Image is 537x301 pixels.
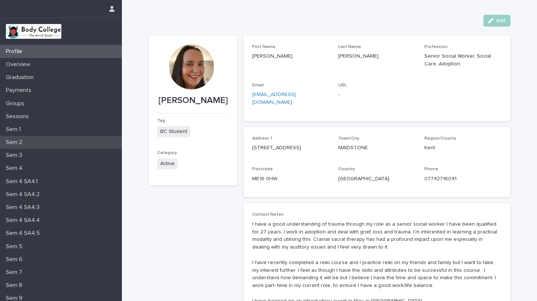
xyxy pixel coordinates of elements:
[252,167,273,171] span: Postcode
[424,45,448,49] span: Profession
[252,212,284,217] span: Contact Notes
[252,92,296,105] a: [EMAIL_ADDRESS][DOMAIN_NAME]
[3,152,28,159] p: Sem 3
[338,45,361,49] span: Last Name
[157,158,178,169] span: Active
[338,175,415,183] p: [GEOGRAPHIC_DATA]
[157,126,190,137] span: BC Student
[3,256,28,263] p: Sem 6
[3,113,35,120] p: Sessions
[338,52,415,60] p: [PERSON_NAME]
[338,167,355,171] span: Country
[3,269,28,276] p: Sem 7
[252,175,329,183] p: ME16 0HW
[483,15,510,27] button: Edit
[3,243,28,250] p: Sem 5
[6,24,61,39] img: xvtzy2PTuGgGH0xbwGb2
[252,136,272,141] span: Address 1
[424,52,502,68] p: Senior Social Worker, Social Care, Adoption.
[252,83,264,88] span: Email
[3,100,30,107] p: Groups
[3,282,28,289] p: Sem 8
[3,178,44,185] p: Sem 4 SA4.1
[338,144,415,152] p: MAIDSTONE
[157,95,229,106] p: [PERSON_NAME]
[338,91,415,99] p: -
[157,119,165,123] span: Tag
[3,126,27,133] p: Sem 1
[3,204,45,211] p: Sem 4 SA4.3
[3,74,40,81] p: Graduation
[3,165,28,172] p: Sem 4
[3,139,28,146] p: Sem 2
[3,217,46,224] p: Sem 4 SA4.4
[424,144,502,152] p: Kent
[3,230,46,237] p: Sem 4 SA4.5
[3,61,36,68] p: Overview
[496,18,506,23] span: Edit
[252,144,329,152] p: [STREET_ADDRESS]
[252,45,276,49] span: First Name
[157,151,177,155] span: Category
[424,167,438,171] span: Phone
[424,136,456,141] span: Region/County
[3,191,45,198] p: Sem 4 SA4.2
[424,176,456,181] a: 07742716041
[338,136,359,141] span: Town/City
[338,83,347,88] span: URL
[3,48,28,55] p: Profile
[3,87,37,94] p: Payments
[252,52,329,60] p: [PERSON_NAME]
